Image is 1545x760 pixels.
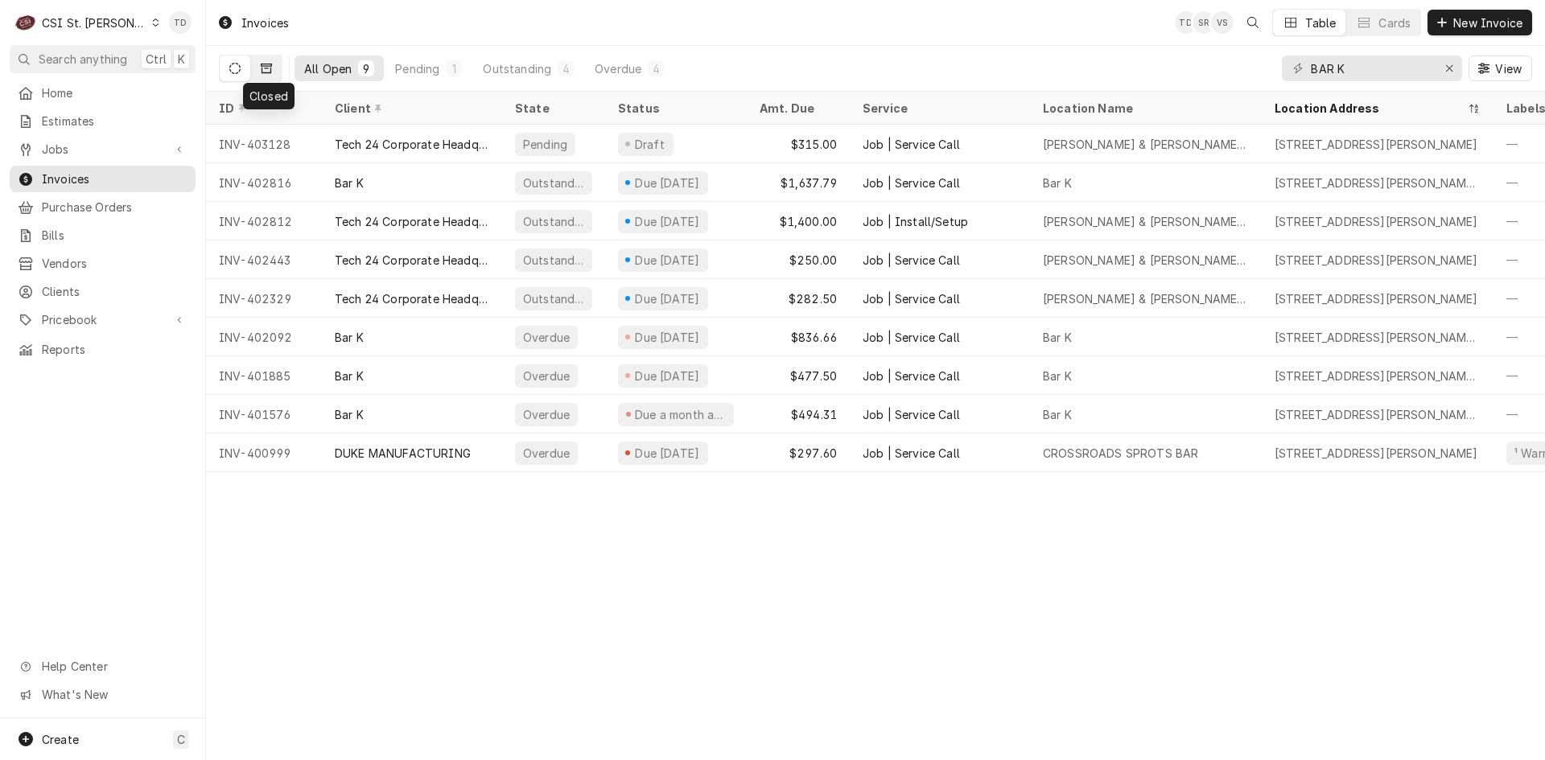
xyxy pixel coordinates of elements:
[863,406,960,423] div: Job | Service Call
[1043,136,1249,153] div: [PERSON_NAME] & [PERSON_NAME] Chesterfield Oaks
[39,51,127,68] span: Search anything
[335,445,471,462] div: DUKE MANUFACTURING
[335,290,489,307] div: Tech 24 Corporate Headquarters
[10,653,196,680] a: Go to Help Center
[633,368,702,384] div: Due [DATE]
[1043,329,1072,346] div: Bar K
[863,100,1014,117] div: Service
[633,445,702,462] div: Due [DATE]
[1275,100,1465,117] div: Location Address
[42,113,187,129] span: Estimates
[1275,445,1478,462] div: [STREET_ADDRESS][PERSON_NAME]
[1043,368,1072,384] div: Bar K
[863,290,960,307] div: Job | Service Call
[747,125,850,163] div: $315.00
[521,329,571,346] div: Overdue
[863,329,960,346] div: Job | Service Call
[10,108,196,134] a: Estimates
[747,318,850,356] div: $836.66
[521,252,586,269] div: Outstanding
[10,45,196,73] button: Search anythingCtrlK
[863,368,960,384] div: Job | Service Call
[1175,11,1197,34] div: TD
[206,318,322,356] div: INV-402092
[632,136,667,153] div: Draft
[335,406,364,423] div: Bar K
[42,84,187,101] span: Home
[42,199,187,216] span: Purchase Orders
[1043,290,1249,307] div: [PERSON_NAME] & [PERSON_NAME] Chesterfield Oaks
[10,166,196,192] a: Invoices
[1043,175,1072,191] div: Bar K
[146,51,167,68] span: Ctrl
[521,445,571,462] div: Overdue
[863,252,960,269] div: Job | Service Call
[10,306,196,333] a: Go to Pricebook
[42,341,187,358] span: Reports
[483,60,551,77] div: Outstanding
[335,136,489,153] div: Tech 24 Corporate Headquarters
[42,14,146,31] div: CSI St. [PERSON_NAME]
[1275,175,1481,191] div: [STREET_ADDRESS][PERSON_NAME][PERSON_NAME]
[747,433,850,472] div: $297.60
[651,60,661,77] div: 4
[42,686,186,703] span: What's New
[863,445,960,462] div: Job | Service Call
[361,60,371,77] div: 9
[10,336,196,363] a: Reports
[206,202,322,240] div: INV-402812
[206,433,322,472] div: INV-400999
[521,406,571,423] div: Overdue
[1275,290,1478,307] div: [STREET_ADDRESS][PERSON_NAME]
[10,136,196,162] a: Go to Jobs
[206,279,322,318] div: INV-402329
[42,227,187,244] span: Bills
[1469,55,1532,81] button: View
[521,368,571,384] div: Overdue
[1436,55,1462,81] button: Erase input
[206,125,322,163] div: INV-403128
[10,80,196,106] a: Home
[10,278,196,305] a: Clients
[169,11,192,34] div: Tim Devereux's Avatar
[521,213,586,230] div: Outstanding
[515,100,592,117] div: State
[1428,10,1532,35] button: New Invoice
[1211,11,1234,34] div: VS
[10,222,196,249] a: Bills
[747,202,850,240] div: $1,400.00
[169,11,192,34] div: TD
[747,279,850,318] div: $282.50
[1275,368,1481,384] div: [STREET_ADDRESS][PERSON_NAME][PERSON_NAME]
[863,136,960,153] div: Job | Service Call
[863,213,968,230] div: Job | Install/Setup
[335,252,489,269] div: Tech 24 Corporate Headquarters
[206,163,322,202] div: INV-402816
[633,252,702,269] div: Due [DATE]
[633,406,727,423] div: Due a month ago
[42,255,187,272] span: Vendors
[618,100,731,117] div: Status
[1043,252,1249,269] div: [PERSON_NAME] & [PERSON_NAME] Chesterfield Oaks
[178,51,185,68] span: K
[1311,55,1432,81] input: Keyword search
[1492,60,1525,77] span: View
[747,395,850,433] div: $494.31
[1378,14,1411,31] div: Cards
[1043,445,1198,462] div: CROSSROADS SPROTS BAR
[219,100,306,117] div: ID
[42,733,79,746] span: Create
[42,283,187,300] span: Clients
[10,194,196,220] a: Purchase Orders
[304,60,352,77] div: All Open
[1275,406,1481,423] div: [STREET_ADDRESS][PERSON_NAME][PERSON_NAME]
[633,213,702,230] div: Due [DATE]
[1043,213,1249,230] div: [PERSON_NAME] & [PERSON_NAME] Chesterfield Oaks
[177,731,185,748] span: C
[1240,10,1266,35] button: Open search
[42,141,163,158] span: Jobs
[747,240,850,279] div: $250.00
[1275,252,1478,269] div: [STREET_ADDRESS][PERSON_NAME]
[561,60,571,77] div: 4
[1275,329,1481,346] div: [STREET_ADDRESS][PERSON_NAME][PERSON_NAME]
